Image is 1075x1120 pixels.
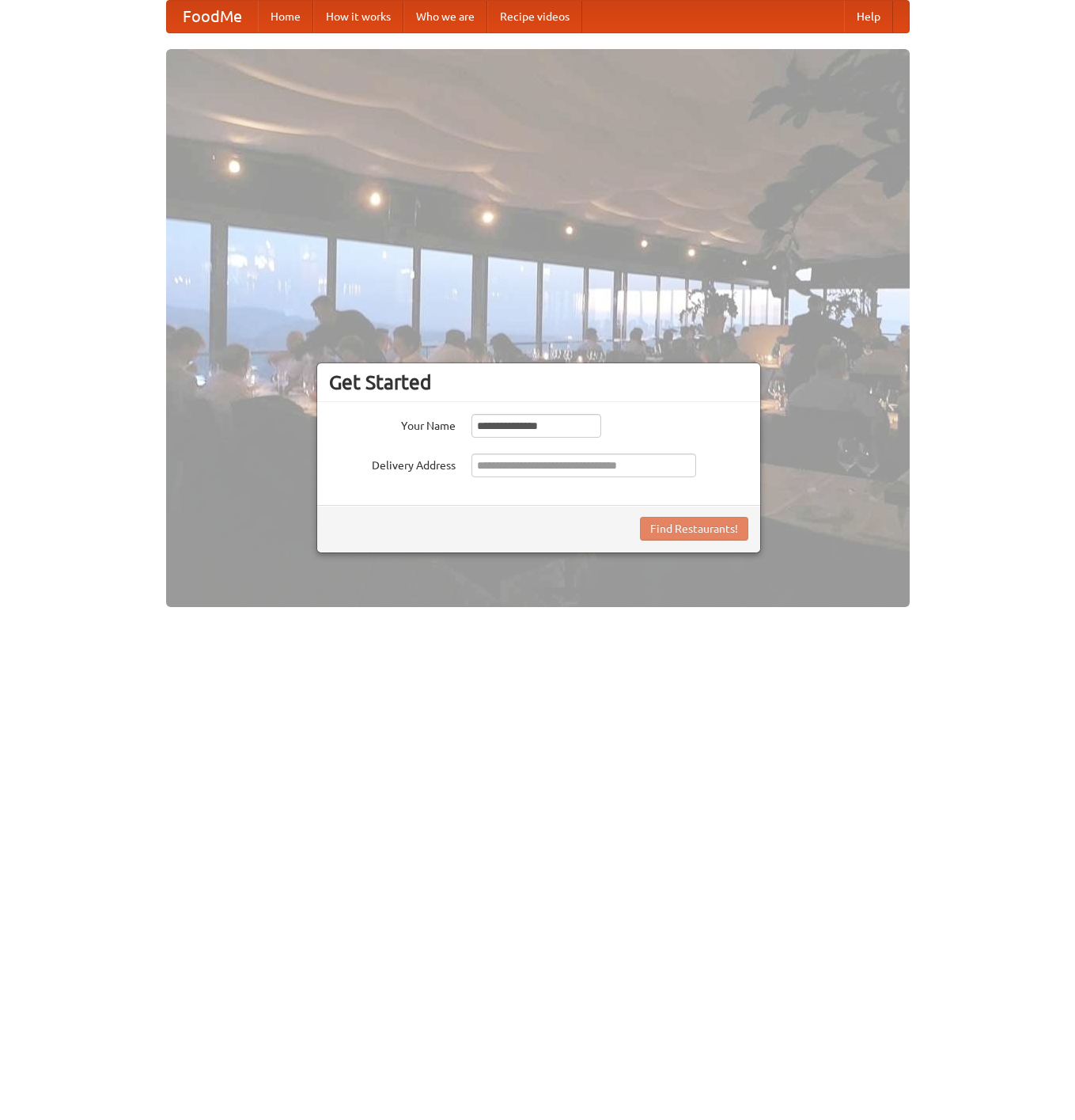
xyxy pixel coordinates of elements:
[329,454,456,473] label: Delivery Address
[844,1,893,32] a: Help
[167,1,258,32] a: FoodMe
[258,1,313,32] a: Home
[329,370,748,394] h3: Get Started
[640,517,748,541] button: Find Restaurants!
[329,414,456,434] label: Your Name
[313,1,403,32] a: How it works
[403,1,487,32] a: Who we are
[487,1,582,32] a: Recipe videos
